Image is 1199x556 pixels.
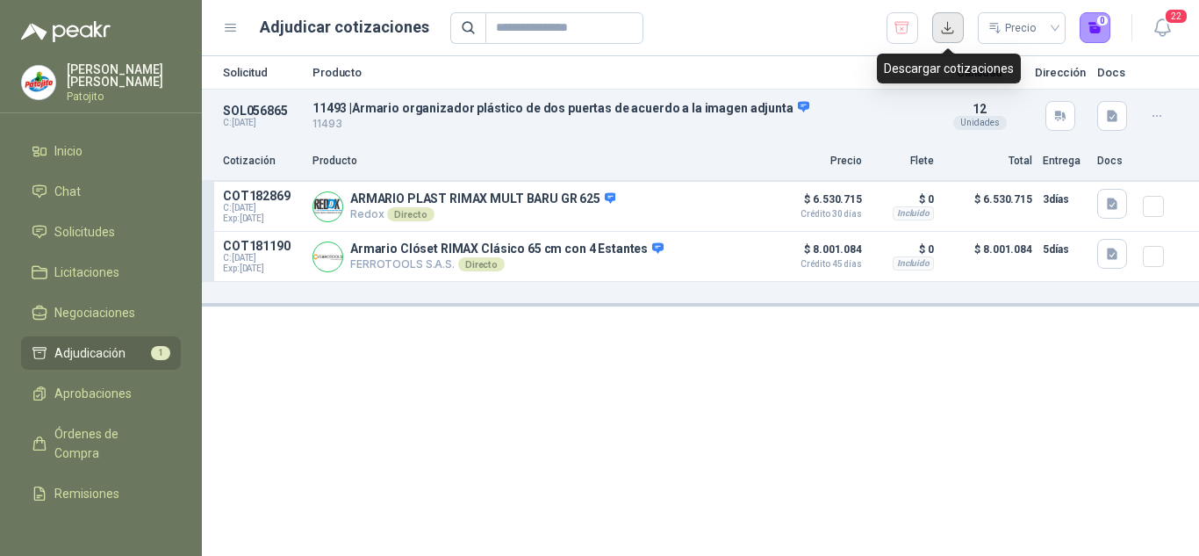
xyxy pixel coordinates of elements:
p: COT182869 [223,189,302,203]
p: Redox [350,207,615,221]
a: Órdenes de Compra [21,417,181,470]
span: Negociaciones [54,303,135,322]
p: SOL056865 [223,104,302,118]
p: $ 0 [872,189,934,210]
span: Licitaciones [54,263,119,282]
p: FERROTOOLS S.A.S. [350,257,664,271]
img: Logo peakr [21,21,111,42]
p: Total [944,153,1032,170]
p: $ 8.001.084 [774,239,862,269]
span: 1 [151,346,170,360]
img: Company Logo [22,66,55,99]
a: Adjudicación1 [21,336,181,370]
h1: Adjudicar cotizaciones [260,15,429,40]
div: Incluido [893,256,934,271]
p: 5 días [1043,239,1087,260]
p: Producto [312,153,764,170]
p: 3 días [1043,189,1087,210]
div: Unidades [953,116,1007,130]
p: $ 6.530.715 [944,189,1032,224]
span: Solicitudes [54,222,115,242]
span: C: [DATE] [223,253,302,264]
span: Exp: [DATE] [223,264,302,274]
span: Exp: [DATE] [223,213,302,224]
p: 11493 | Armario organizador plástico de dos puertas de acuerdo a la imagen adjunta [312,100,925,116]
button: 0 [1080,12,1111,44]
span: Inicio [54,141,83,161]
a: Solicitudes [21,215,181,249]
p: [PERSON_NAME] [PERSON_NAME] [67,63,181,88]
span: 12 [973,102,987,116]
p: Precio [774,153,862,170]
img: Company Logo [313,242,342,271]
span: Adjudicación [54,343,126,363]
p: $ 8.001.084 [944,239,1032,274]
p: Docs [1097,153,1132,170]
a: Chat [21,175,181,208]
p: Docs [1097,67,1132,78]
span: C: [DATE] [223,203,302,213]
p: $ 0 [872,239,934,260]
span: Crédito 30 días [774,210,862,219]
p: Cotización [223,153,302,170]
span: 22 [1164,8,1188,25]
span: Chat [54,182,81,201]
a: Negociaciones [21,296,181,329]
a: Aprobaciones [21,377,181,410]
p: COT181190 [223,239,302,253]
span: Aprobaciones [54,384,132,403]
p: 11493 [312,116,925,133]
p: $ 6.530.715 [774,189,862,219]
p: Patojito [67,91,181,102]
img: Company Logo [313,192,342,221]
div: Descargar cotizaciones [877,54,1021,83]
a: Remisiones [21,477,181,510]
p: Solicitud [223,67,302,78]
a: Licitaciones [21,256,181,289]
button: 22 [1146,12,1178,44]
div: Precio [988,15,1039,41]
p: Entrega [1043,153,1087,170]
div: Directo [387,207,434,221]
p: Dirección [1034,67,1087,78]
p: ARMARIO PLAST RIMAX MULT BARU GR 625 [350,191,615,207]
p: Armario Clóset RIMAX Clásico 65 cm con 4 Estantes [350,242,664,257]
p: Producto [312,67,925,78]
a: Inicio [21,134,181,168]
p: Flete [872,153,934,170]
span: Crédito 45 días [774,260,862,269]
div: Directo [458,257,505,271]
div: Incluido [893,206,934,220]
p: C: [DATE] [223,118,302,128]
span: Remisiones [54,484,119,503]
span: Órdenes de Compra [54,424,164,463]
